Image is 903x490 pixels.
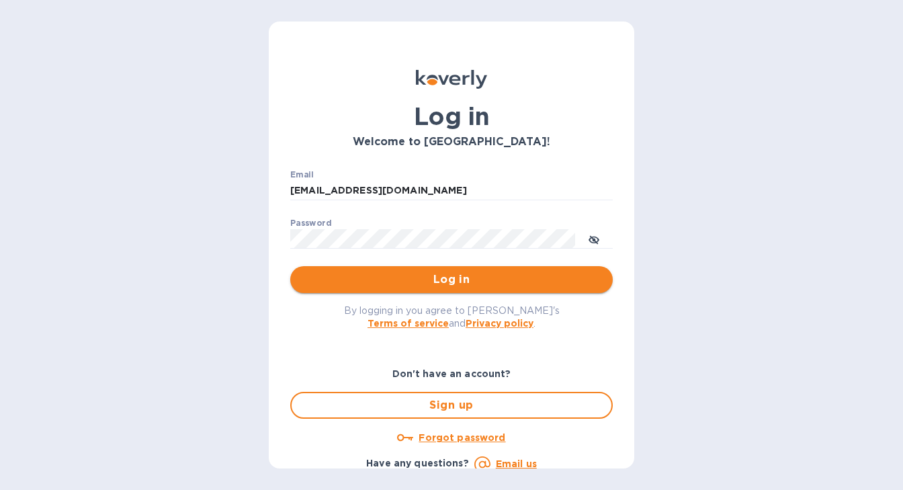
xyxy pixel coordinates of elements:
img: Koverly [416,70,487,89]
a: Email us [496,458,537,469]
span: By logging in you agree to [PERSON_NAME]'s and . [344,305,560,329]
button: Sign up [290,392,613,419]
label: Email [290,171,314,179]
a: Terms of service [368,318,449,329]
span: Log in [301,272,602,288]
button: toggle password visibility [580,225,607,252]
u: Forgot password [419,432,505,443]
button: Log in [290,266,613,293]
label: Password [290,219,331,227]
h1: Log in [290,102,613,130]
h3: Welcome to [GEOGRAPHIC_DATA]! [290,136,613,149]
b: Have any questions? [366,458,469,468]
input: Enter email address [290,181,613,201]
a: Privacy policy [466,318,533,329]
span: Sign up [302,397,601,413]
b: Don't have an account? [392,368,511,379]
